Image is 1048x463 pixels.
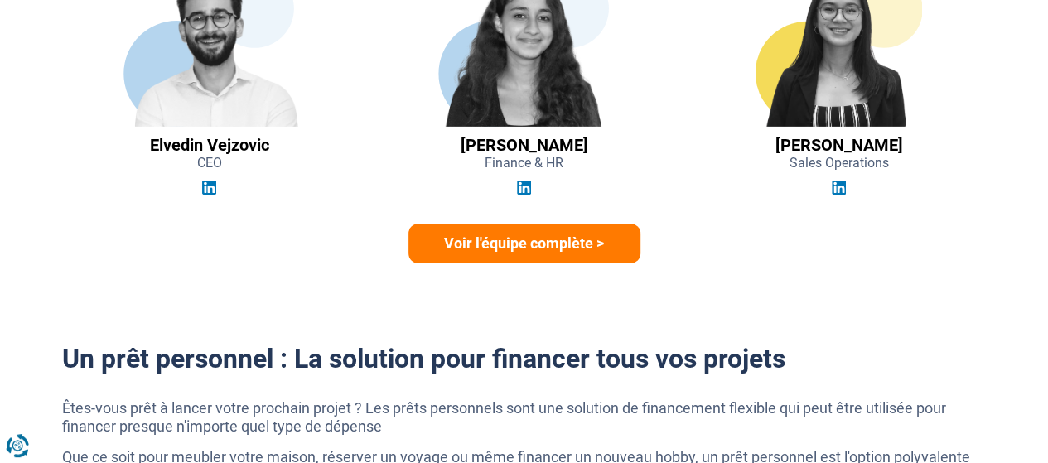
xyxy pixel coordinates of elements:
h3: [PERSON_NAME] [775,135,903,155]
h3: Elvedin Vejzovic [150,135,269,155]
img: Linkedin Jihane El Khyari [517,181,531,195]
h2: Un prêt personnel : La solution pour financer tous vos projets [62,343,987,374]
p: Êtes-vous prêt à lancer votre prochain projet ? Les prêts personnels sont une solution de finance... [62,399,987,435]
img: Linkedin Elvedin Vejzovic [202,181,216,195]
a: Voir l'équipe complète > [408,224,640,263]
span: Finance & HR [485,155,563,171]
h3: [PERSON_NAME] [461,135,588,155]
img: Linkedin Audrey De Tremerie [832,181,846,195]
span: Sales Operations [790,155,889,171]
span: CEO [197,155,222,171]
